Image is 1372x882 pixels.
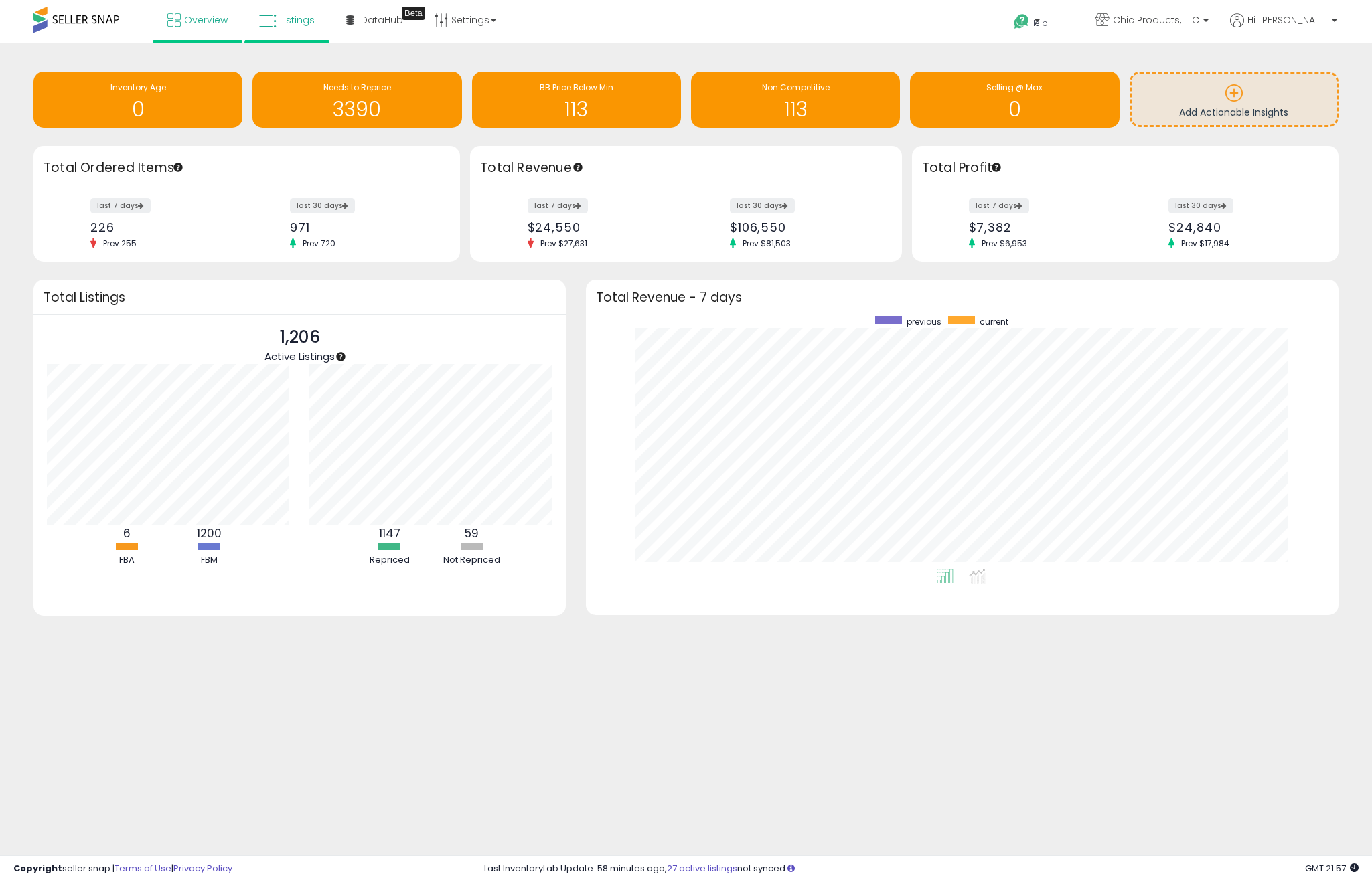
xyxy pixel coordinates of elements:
span: BB Price Below Min [540,82,613,93]
b: 6 [123,525,131,541]
a: Hi [PERSON_NAME] [1230,13,1337,43]
span: Non Competitive [762,82,830,93]
h1: 0 [917,98,1112,120]
label: last 7 days [969,198,1029,213]
span: Active Listings [264,349,335,363]
a: Non Competitive 113 [691,72,900,128]
div: 971 [290,220,437,234]
a: Selling @ Max 0 [910,72,1119,128]
span: Overview [184,13,228,27]
div: Repriced [350,554,430,567]
label: last 30 days [290,198,355,213]
a: Needs to Reprice 3390 [252,72,461,128]
label: last 30 days [1168,198,1233,213]
span: Hi [PERSON_NAME] [1247,13,1328,27]
h3: Total Revenue [480,159,892,177]
span: Selling @ Max [986,82,1043,93]
span: Prev: $17,984 [1174,238,1236,249]
label: last 30 days [730,198,795,213]
span: Needs to Reprice [323,82,391,93]
span: Prev: 720 [296,238,342,249]
div: Tooltip anchor [172,161,184,173]
div: Tooltip anchor [402,7,425,20]
div: $24,550 [528,220,676,234]
div: $106,550 [730,220,879,234]
h3: Total Ordered Items [44,159,450,177]
span: Prev: 255 [96,238,143,249]
label: last 7 days [528,198,588,213]
span: Help [1030,17,1048,29]
div: FBA [87,554,167,567]
b: 59 [465,525,479,541]
a: Add Actionable Insights [1132,74,1337,125]
div: $7,382 [969,220,1116,234]
h1: 0 [40,98,236,120]
b: 1200 [197,525,222,541]
div: Tooltip anchor [572,161,584,173]
div: Tooltip anchor [335,351,347,363]
div: $24,840 [1168,220,1315,234]
i: Get Help [1013,13,1030,30]
span: DataHub [361,13,403,27]
h3: Total Listings [44,292,556,302]
span: Chic Products, LLC [1113,13,1199,27]
a: Inventory Age 0 [33,72,242,128]
span: current [980,316,1008,327]
span: Listings [280,13,315,27]
span: Prev: $27,631 [534,238,594,249]
p: 1,206 [264,325,335,350]
div: Tooltip anchor [990,161,1002,173]
label: last 7 days [90,198,151,213]
div: Not Repriced [432,554,512,567]
b: 1147 [379,525,400,541]
span: previous [907,316,941,327]
a: BB Price Below Min 113 [472,72,681,128]
span: Prev: $6,953 [975,238,1034,249]
h3: Total Revenue - 7 days [596,292,1328,302]
h1: 3390 [259,98,455,120]
div: 226 [90,220,237,234]
h3: Total Profit [922,159,1328,177]
span: Add Actionable Insights [1179,106,1288,119]
h1: 113 [698,98,893,120]
span: Prev: $81,503 [736,238,797,249]
span: Inventory Age [110,82,166,93]
a: Help [1003,3,1074,43]
h1: 113 [479,98,674,120]
div: FBM [169,554,250,567]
